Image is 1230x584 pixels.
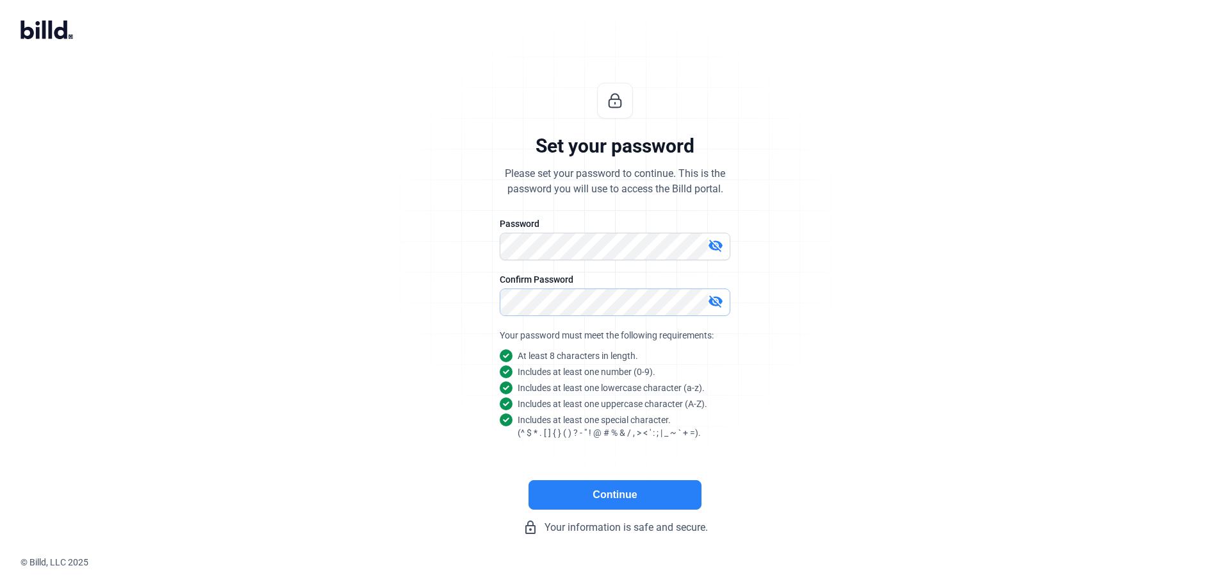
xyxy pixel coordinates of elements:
[518,397,707,410] snap: Includes at least one uppercase character (A-Z).
[20,556,1230,569] div: © Billd, LLC 2025
[536,134,694,158] div: Set your password
[500,217,730,230] div: Password
[708,294,723,309] mat-icon: visibility_off
[500,273,730,286] div: Confirm Password
[708,238,723,253] mat-icon: visibility_off
[529,480,701,510] button: Continue
[523,520,538,535] mat-icon: lock_outline
[500,329,730,342] div: Your password must meet the following requirements:
[518,381,705,394] snap: Includes at least one lowercase character (a-z).
[518,365,655,378] snap: Includes at least one number (0-9).
[518,349,638,362] snap: At least 8 characters in length.
[423,520,807,535] div: Your information is safe and secure.
[505,166,725,197] div: Please set your password to continue. This is the password you will use to access the Billd portal.
[518,413,701,439] snap: Includes at least one special character. (^ $ * . [ ] { } ( ) ? - " ! @ # % & / , > < ' : ; | _ ~...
